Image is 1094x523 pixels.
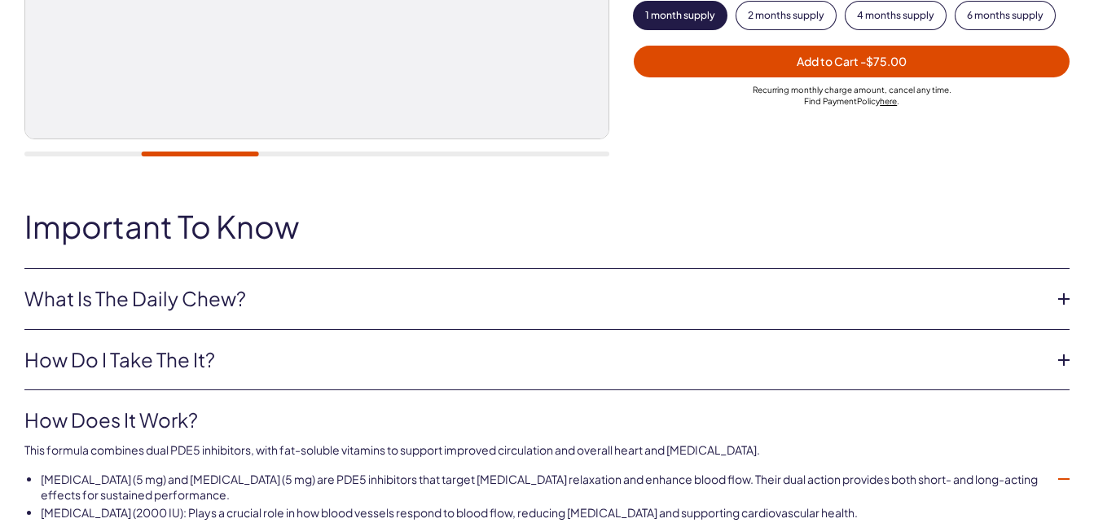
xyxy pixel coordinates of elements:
[846,2,946,29] button: 4 months supply
[41,472,1043,503] li: [MEDICAL_DATA] (5 mg) and [MEDICAL_DATA] (5 mg) are PDE5 inhibitors that target [MEDICAL_DATA] re...
[24,346,1043,374] a: How do i take the it?
[797,54,907,68] span: Add to Cart
[634,2,727,29] button: 1 month supply
[634,84,1070,107] div: Recurring monthly charge amount , cancel any time. Policy .
[956,2,1055,29] button: 6 months supply
[41,505,1043,521] li: [MEDICAL_DATA] (2000 IU): Plays a crucial role in how blood vessels respond to blood flow, reduci...
[24,442,1043,459] p: This formula combines dual PDE5 inhibitors, with fat-soluble vitamins to support improved circula...
[24,285,1043,313] a: What Is The Daily Chew?
[804,96,857,106] span: Find Payment
[24,209,1070,244] h2: Important To Know
[736,2,836,29] button: 2 months supply
[634,46,1070,77] button: Add to Cart -$75.00
[880,96,897,106] a: here
[24,407,1043,434] a: How Does it Work?
[860,54,907,68] span: - $75.00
